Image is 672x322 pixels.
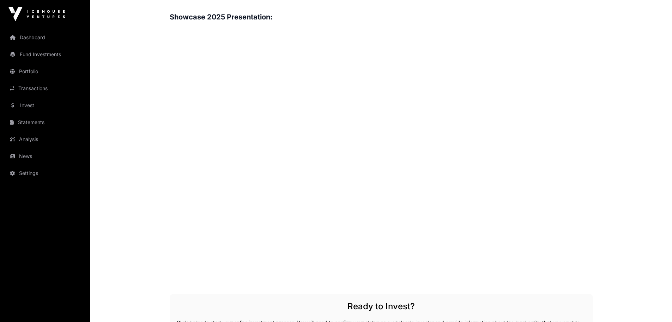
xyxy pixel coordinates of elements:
[6,131,85,147] a: Analysis
[170,11,593,23] h3: Showcase 2025 Presentation:
[637,288,672,322] iframe: Chat Widget
[6,64,85,79] a: Portfolio
[6,30,85,45] a: Dashboard
[6,47,85,62] a: Fund Investments
[177,301,586,312] h2: Ready to Invest?
[6,98,85,113] a: Invest
[6,165,85,181] a: Settings
[8,7,65,21] img: Icehouse Ventures Logo
[6,148,85,164] a: News
[170,27,593,265] iframe: Showcase Fund XIII - Icehouse Ventures 2025
[6,115,85,130] a: Statements
[6,81,85,96] a: Transactions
